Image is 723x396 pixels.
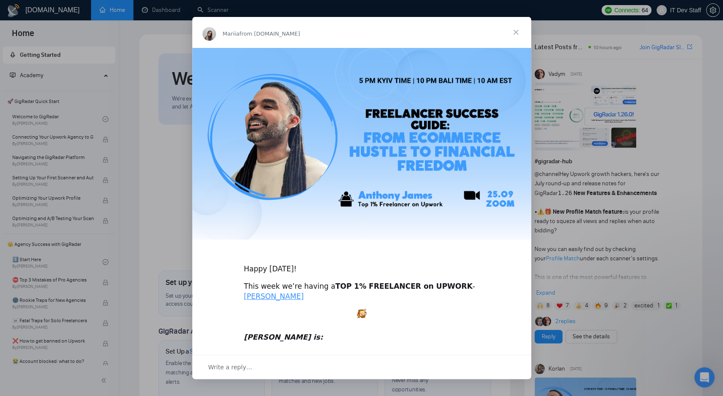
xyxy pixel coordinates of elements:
[208,362,252,373] span: Write a reply…
[244,282,479,302] div: This week we’re having a -
[357,309,366,318] img: :excited:
[244,333,323,341] i: [PERSON_NAME] is:
[239,31,300,37] span: from [DOMAIN_NAME]
[192,355,531,379] div: Open conversation and reply
[244,292,304,301] a: [PERSON_NAME]
[223,31,240,37] span: Mariia
[244,254,479,274] div: Happy [DATE]!
[335,282,472,290] b: TOP 1% FREELANCER on UPWORK
[202,27,216,41] img: Profile image for Mariia
[501,17,531,47] span: Close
